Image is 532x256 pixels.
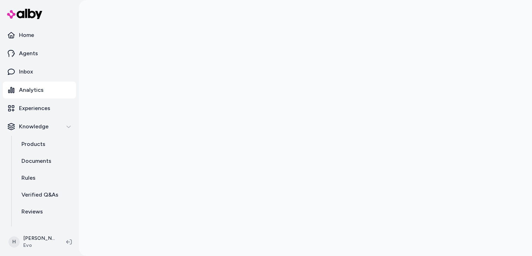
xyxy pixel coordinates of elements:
[14,136,76,153] a: Products
[21,140,45,148] p: Products
[7,9,42,19] img: alby Logo
[19,68,33,76] p: Inbox
[19,86,44,94] p: Analytics
[14,220,76,237] a: Survey Questions
[14,186,76,203] a: Verified Q&As
[3,45,76,62] a: Agents
[3,100,76,117] a: Experiences
[23,242,55,249] span: Evo
[3,63,76,80] a: Inbox
[21,207,43,216] p: Reviews
[19,122,49,131] p: Knowledge
[19,31,34,39] p: Home
[8,236,20,248] span: H
[21,224,68,233] p: Survey Questions
[21,191,58,199] p: Verified Q&As
[14,153,76,169] a: Documents
[21,157,51,165] p: Documents
[19,104,50,113] p: Experiences
[3,27,76,44] a: Home
[14,203,76,220] a: Reviews
[3,118,76,135] button: Knowledge
[4,231,61,253] button: H[PERSON_NAME]Evo
[14,169,76,186] a: Rules
[23,235,55,242] p: [PERSON_NAME]
[21,174,36,182] p: Rules
[19,49,38,58] p: Agents
[3,82,76,98] a: Analytics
